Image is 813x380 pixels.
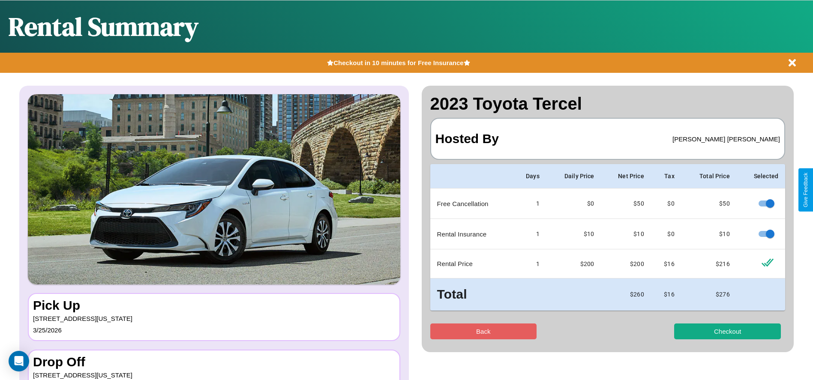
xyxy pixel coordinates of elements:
button: Checkout [674,323,781,339]
td: $0 [651,219,681,249]
th: Days [512,164,546,189]
th: Tax [651,164,681,189]
p: 3 / 25 / 2026 [33,324,395,336]
td: $0 [546,189,601,219]
td: $ 50 [681,189,737,219]
p: Rental Insurance [437,228,505,240]
h3: Drop Off [33,355,395,369]
td: 1 [512,189,546,219]
td: $0 [651,189,681,219]
td: $ 260 [601,278,651,311]
th: Selected [737,164,785,189]
th: Daily Price [546,164,601,189]
h1: Rental Summary [9,9,198,44]
td: $ 276 [681,278,737,311]
th: Total Price [681,164,737,189]
td: $ 10 [681,219,737,249]
td: $ 16 [651,249,681,278]
p: Rental Price [437,258,505,269]
p: [STREET_ADDRESS][US_STATE] [33,313,395,324]
button: Back [430,323,537,339]
b: Checkout in 10 minutes for Free Insurance [333,59,463,66]
td: $ 16 [651,278,681,311]
table: simple table [430,164,786,311]
td: $ 10 [601,219,651,249]
div: Open Intercom Messenger [9,351,29,371]
td: $ 216 [681,249,737,278]
p: Free Cancellation [437,198,505,209]
td: $10 [546,219,601,249]
h2: 2023 Toyota Tercel [430,94,786,114]
th: Net Price [601,164,651,189]
td: $ 200 [601,249,651,278]
td: $ 200 [546,249,601,278]
td: 1 [512,249,546,278]
h3: Hosted By [435,123,499,155]
h3: Pick Up [33,298,395,313]
td: $ 50 [601,189,651,219]
h3: Total [437,285,505,304]
div: Give Feedback [803,173,809,207]
td: 1 [512,219,546,249]
p: [PERSON_NAME] [PERSON_NAME] [672,133,780,145]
